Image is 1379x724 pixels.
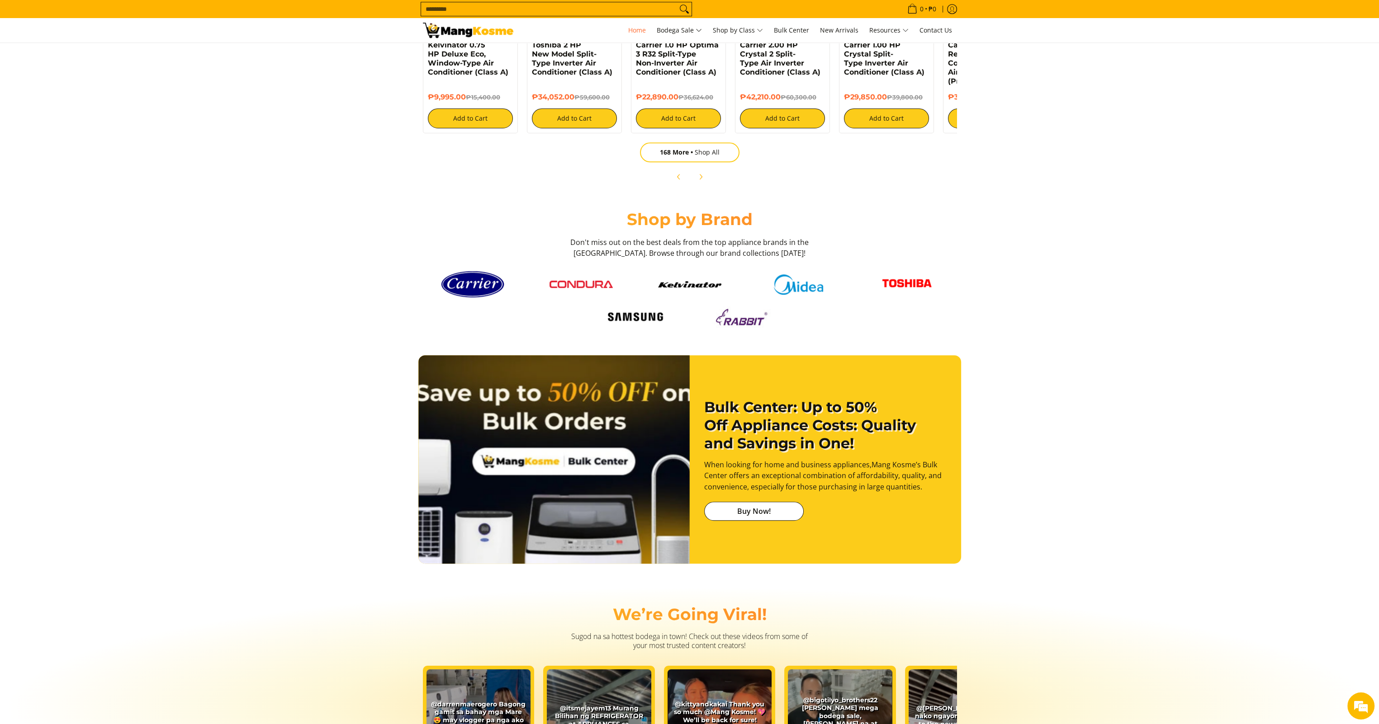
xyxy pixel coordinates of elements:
[767,274,830,295] img: Midea logo 405e5d5e af7e 429b b899 c48f4df307b6
[678,94,713,101] del: ₱36,624.00
[704,502,804,521] a: Buy Now!
[568,237,812,259] h3: Don't miss out on the best deals from the top appliance brands in the [GEOGRAPHIC_DATA]. Browse t...
[875,272,938,297] img: Toshiba logo
[712,306,776,328] img: Logo rabbit
[740,41,820,76] a: Carrier 2.00 HP Crystal 2 Split-Type Air Inverter Conditioner (Class A)
[657,25,702,36] span: Bodega Sale
[708,18,768,42] a: Shop by Class
[418,355,690,573] img: Banner card bulk center no cta
[658,281,721,287] img: Kelvinator button 9a26f67e caed 448c 806d e01e406ddbdc
[781,94,816,101] del: ₱60,300.00
[586,308,685,325] a: Logo samsung wordmark
[532,93,617,102] h6: ₱34,052.00
[919,6,925,12] span: 0
[522,18,957,42] nav: Main Menu
[948,41,1033,85] a: Carrier 1.00 HP Remote Window-Type Compact Inverter Air Conditioner (Premium)
[948,93,1033,102] h6: ₱30,000.00
[636,108,721,128] button: Add to Cart
[574,94,610,101] del: ₱59,600.00
[691,167,711,187] button: Next
[915,18,957,42] a: Contact Us
[423,209,957,230] h2: Shop by Brand
[636,41,719,76] a: Carrier 1.0 HP Optima 3 R32 Split-Type Non-Inverter Air Conditioner (Class A)
[640,281,739,287] a: Kelvinator button 9a26f67e caed 448c 806d e01e406ddbdc
[148,5,170,26] div: Minimize live chat window
[568,632,812,650] h3: Sugod na sa hottest bodega in town! Check out these videos from some of your most trusted content...
[428,108,513,128] button: Add to Cart
[919,26,952,34] span: Contact Us
[740,108,825,128] button: Add to Cart
[428,41,508,76] a: Kelvinator 0.75 HP Deluxe Eco, Window-Type Air Conditioner (Class A)
[844,41,924,76] a: Carrier 1.00 HP Crystal Split-Type Inverter Air Conditioner (Class A)
[815,18,863,42] a: New Arrivals
[694,306,794,328] a: Logo rabbit
[441,268,504,301] img: Carrier logo 1 98356 9b90b2e1 0bd1 49ad 9aa2 9ddb2e94a36b
[820,26,858,34] span: New Arrivals
[774,26,809,34] span: Bulk Center
[844,108,929,128] button: Add to Cart
[660,148,695,156] span: 168 More
[423,268,522,301] a: Carrier logo 1 98356 9b90b2e1 0bd1 49ad 9aa2 9ddb2e94a36b
[749,274,848,295] a: Midea logo 405e5d5e af7e 429b b899 c48f4df307b6
[713,25,763,36] span: Shop by Class
[532,41,612,76] a: Toshiba 2 HP New Model Split-Type Inverter Air Conditioner (Class A)
[769,18,814,42] a: Bulk Center
[677,2,692,16] button: Search
[628,26,646,34] span: Home
[47,51,152,62] div: Chat with us now
[423,604,957,625] h2: We’re Going Viral!
[636,93,721,102] h6: ₱22,890.00
[652,18,706,42] a: Bodega Sale
[857,272,957,297] a: Toshiba logo
[844,93,929,102] h6: ₱29,850.00
[927,6,938,12] span: ₱0
[704,459,947,502] p: When looking for home and business appliances,Mang Kosme’s Bulk Center offers an exceptional comb...
[640,142,739,162] a: 168 MoreShop All
[704,398,947,452] h2: Bulk Center: Up to 50% Off Appliance Costs: Quality and Savings in One!
[532,108,617,128] button: Add to Cart
[948,108,1033,128] button: Add to Cart
[423,23,513,38] img: Mang Kosme: Your Home Appliances Warehouse Sale Partner!
[624,18,650,42] a: Home
[52,114,125,205] span: We're online!
[869,25,909,36] span: Resources
[5,247,172,278] textarea: Type your message and hit 'Enter'
[865,18,913,42] a: Resources
[669,167,689,187] button: Previous
[428,93,513,102] h6: ₱9,995.00
[531,281,631,288] a: Condura logo red
[604,308,667,325] img: Logo samsung wordmark
[887,94,923,101] del: ₱39,800.00
[905,4,939,14] span: •
[740,93,825,102] h6: ₱42,210.00
[466,94,500,101] del: ₱15,400.00
[550,281,613,288] img: Condura logo red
